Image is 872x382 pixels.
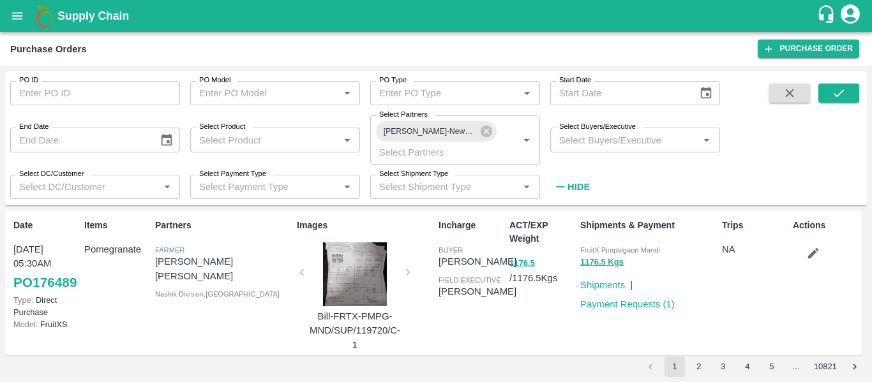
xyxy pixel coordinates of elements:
[509,256,575,285] p: / 1176.5 Kgs
[13,242,79,271] p: [DATE] 05:30AM
[625,273,633,292] div: |
[57,10,129,22] b: Supply Chain
[13,320,38,329] span: Model:
[439,219,504,232] p: Incharge
[10,128,149,152] input: End Date
[816,4,839,27] div: customer-support
[810,356,841,377] button: Go to page 10821
[439,254,516,268] p: [PERSON_NAME]
[374,143,499,160] input: Select Partners
[518,132,535,149] button: Open
[376,121,497,142] div: [PERSON_NAME]-Newasa, -7820988535
[518,179,535,195] button: Open
[518,85,535,101] button: Open
[14,179,155,195] input: Select DC/Customer
[580,280,625,290] a: Shipments
[57,7,816,25] a: Supply Chain
[10,81,180,105] input: Enter PO ID
[194,179,319,195] input: Select Payment Type
[559,122,636,132] label: Select Buyers/Executive
[762,356,782,377] button: Go to page 5
[199,122,245,132] label: Select Product
[307,309,403,352] p: Bill-FRTX-PMPG-MND/SUP/119720/C-1
[580,255,624,270] button: 1176.5 Kgs
[559,75,591,85] label: Start Date
[155,290,280,298] span: Nashik Division , [GEOGRAPHIC_DATA]
[439,276,501,284] span: field executive
[199,169,266,179] label: Select Payment Type
[722,219,788,232] p: Trips
[509,256,535,271] button: 1176.5
[839,3,862,29] div: account of current user
[13,295,33,305] span: Type:
[638,356,867,377] nav: pagination navigation
[199,75,231,85] label: PO Model
[379,110,428,120] label: Select Partners
[713,356,733,377] button: Go to page 3
[439,246,463,254] span: buyer
[689,356,709,377] button: Go to page 2
[665,356,685,377] button: page 1
[32,3,57,29] img: logo
[19,122,49,132] label: End Date
[376,125,483,138] span: [PERSON_NAME]-Newasa, -7820988535
[194,131,335,148] input: Select Product
[13,219,79,232] p: Date
[194,85,319,101] input: Enter PO Model
[339,179,356,195] button: Open
[845,356,865,377] button: Go to next page
[3,1,32,31] button: open drawer
[580,299,675,309] a: Payment Requests (1)
[550,176,594,198] button: Hide
[580,219,717,232] p: Shipments & Payment
[155,246,184,254] span: Farmer
[13,271,77,294] a: PO176489
[509,219,575,246] p: ACT/EXP Weight
[297,219,433,232] p: Images
[19,169,84,179] label: Select DC/Customer
[19,75,38,85] label: PO ID
[580,246,660,254] span: FruitX Pimpalgaon Mandi
[374,179,515,195] input: Select Shipment Type
[339,132,356,149] button: Open
[554,131,695,148] input: Select Buyers/Executive
[758,40,859,58] a: Purchase Order
[722,242,788,256] p: NA
[339,85,356,101] button: Open
[737,356,758,377] button: Go to page 4
[155,254,292,283] p: [PERSON_NAME] [PERSON_NAME]
[154,128,179,152] button: Choose date
[159,179,176,195] button: Open
[550,81,689,105] input: Start Date
[155,219,292,232] p: Partners
[793,219,859,232] p: Actions
[568,182,590,192] strong: Hide
[13,294,79,318] p: Direct Purchase
[786,361,806,373] div: …
[694,81,718,105] button: Choose date
[13,318,79,330] p: FruitXS
[379,75,407,85] label: PO Type
[439,284,516,298] p: [PERSON_NAME]
[374,85,499,101] input: Enter PO Type
[10,41,87,57] div: Purchase Orders
[698,132,715,149] button: Open
[379,169,448,179] label: Select Shipment Type
[84,219,150,232] p: Items
[84,242,150,256] p: Pomegranate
